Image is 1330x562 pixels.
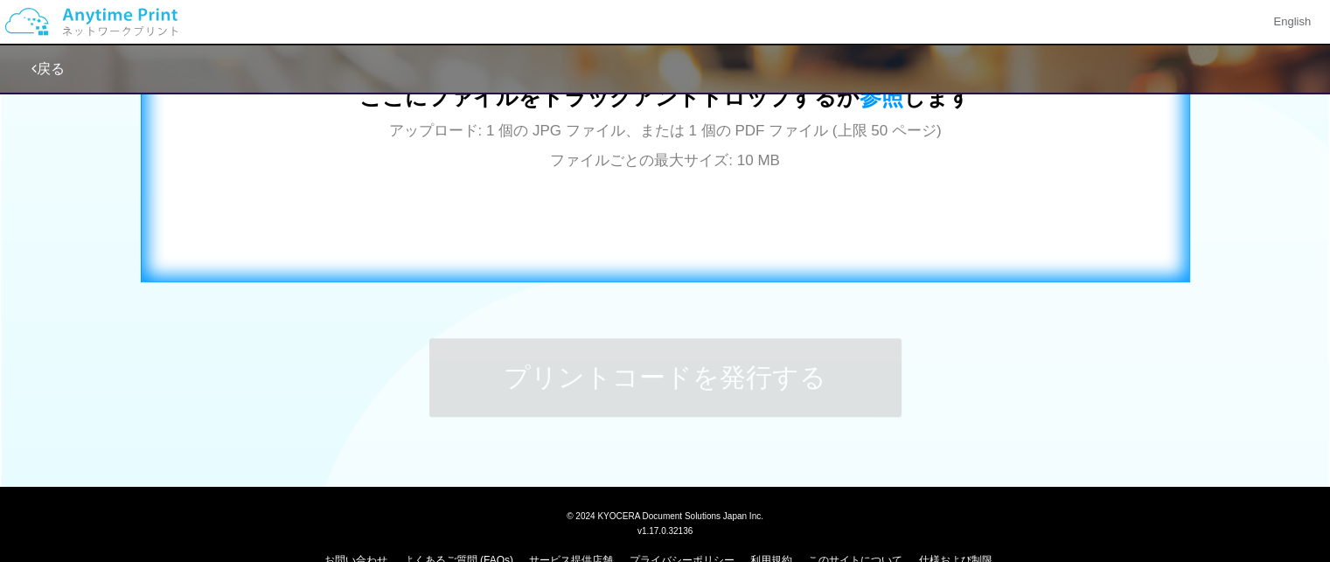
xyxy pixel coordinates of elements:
span: v1.17.0.32136 [637,525,693,536]
button: プリントコードを発行する [429,338,902,417]
span: © 2024 KYOCERA Document Solutions Japan Inc. [567,510,763,521]
span: アップロード: 1 個の JPG ファイル、または 1 個の PDF ファイル (上限 50 ページ) ファイルごとの最大サイズ: 10 MB [389,122,942,169]
span: 参照 [860,85,903,109]
span: ここにファイルをドラッグアンドドロップするか します [359,85,971,109]
a: 戻る [31,61,65,76]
